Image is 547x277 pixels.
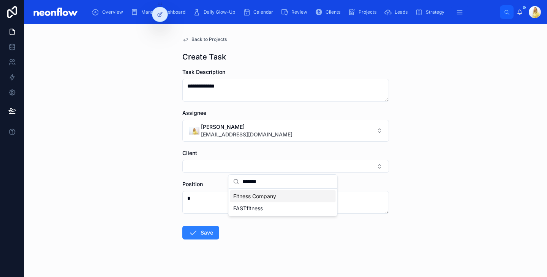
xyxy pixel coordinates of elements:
[182,110,206,116] span: Assignee
[182,120,389,142] button: Select Button
[182,181,203,187] span: Position
[326,9,340,15] span: Clients
[233,205,263,212] span: FASTfitness
[278,5,313,19] a: Review
[253,9,273,15] span: Calendar
[229,189,337,216] div: Suggestions
[30,6,80,18] img: App logo
[413,5,450,19] a: Strategy
[359,9,376,15] span: Projects
[182,52,226,62] h1: Create Task
[346,5,382,19] a: Projects
[182,150,197,156] span: Client
[191,5,240,19] a: Daily Glow-Up
[86,4,500,20] div: scrollable content
[201,131,292,138] span: [EMAIL_ADDRESS][DOMAIN_NAME]
[395,9,408,15] span: Leads
[382,5,413,19] a: Leads
[182,36,227,42] a: Back to Projects
[240,5,278,19] a: Calendar
[102,9,123,15] span: Overview
[201,123,292,131] span: [PERSON_NAME]
[204,9,235,15] span: Daily Glow-Up
[313,5,346,19] a: Clients
[182,160,389,173] button: Select Button
[426,9,444,15] span: Strategy
[128,5,191,19] a: Manager Dashboard
[182,226,219,239] button: Save
[233,192,276,200] span: Fitness Company
[291,9,307,15] span: Review
[182,69,225,75] span: Task Description
[89,5,128,19] a: Overview
[141,9,185,15] span: Manager Dashboard
[191,36,227,42] span: Back to Projects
